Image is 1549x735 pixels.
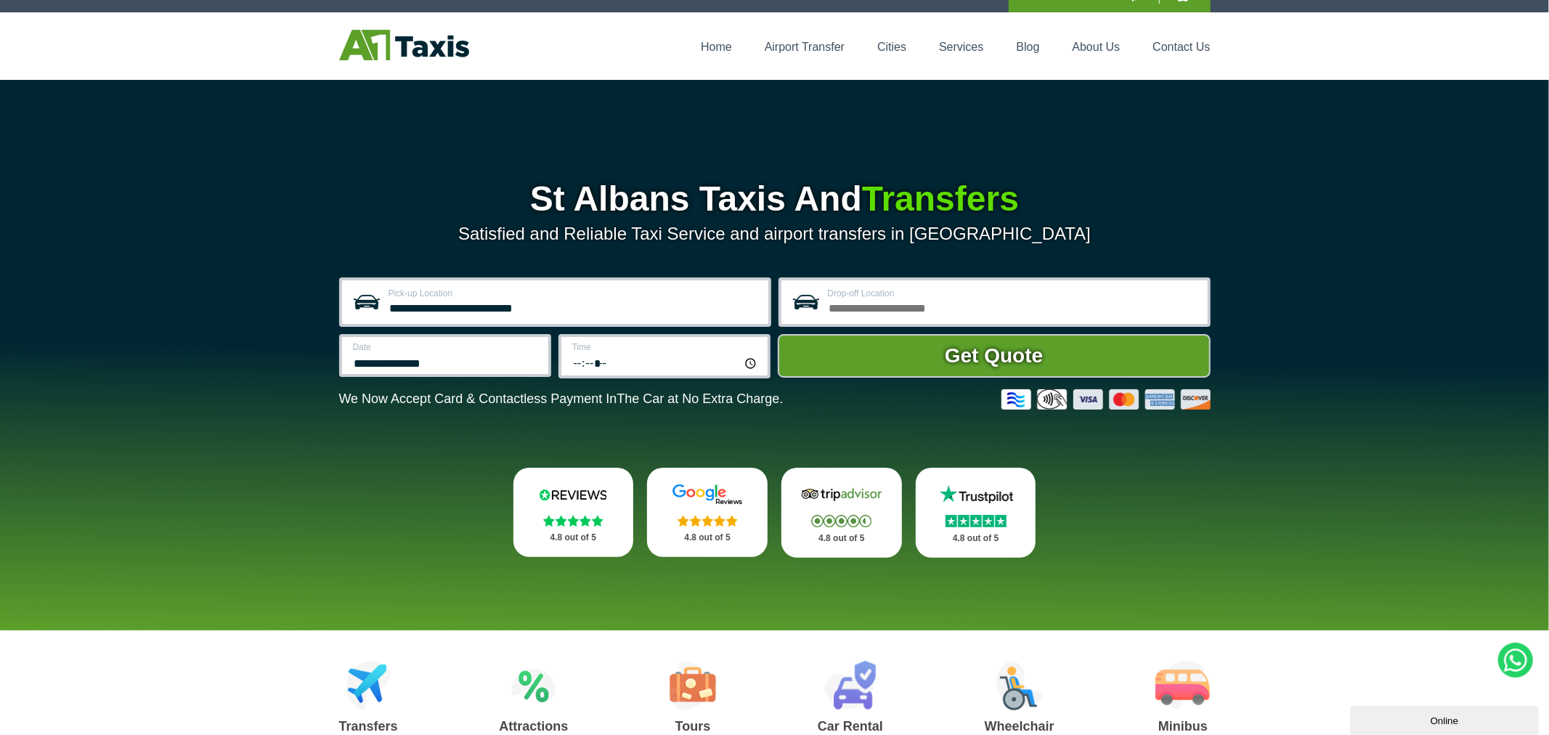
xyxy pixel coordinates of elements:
a: Cities [877,41,906,53]
img: Attractions [511,661,556,710]
button: Get Quote [778,334,1211,378]
p: 4.8 out of 5 [797,529,886,548]
a: About Us [1073,41,1121,53]
a: Trustpilot Stars 4.8 out of 5 [916,468,1036,558]
label: Drop-off Location [828,289,1199,298]
h3: Wheelchair [985,720,1054,733]
label: Time [572,343,759,352]
p: Satisfied and Reliable Taxi Service and airport transfers in [GEOGRAPHIC_DATA] [339,224,1211,244]
img: Stars [811,515,871,527]
a: Contact Us [1152,41,1210,53]
img: Stars [543,515,603,527]
h3: Car Rental [818,720,883,733]
p: 4.8 out of 5 [663,529,752,547]
h3: Tours [670,720,716,733]
img: Credit And Debit Cards [1001,389,1211,410]
img: Minibus [1155,661,1210,710]
h1: St Albans Taxis And [339,182,1211,216]
a: Reviews.io Stars 4.8 out of 5 [513,468,634,557]
p: 4.8 out of 5 [529,529,618,547]
img: Car Rental [824,661,876,710]
a: Blog [1016,41,1039,53]
img: Reviews.io [529,484,617,505]
label: Pick-up Location [389,289,760,298]
p: 4.8 out of 5 [932,529,1020,548]
h3: Transfers [339,720,398,733]
h3: Minibus [1155,720,1210,733]
img: Stars [946,515,1007,527]
img: Airport Transfers [346,661,391,710]
img: Google [664,484,751,505]
img: A1 Taxis St Albans LTD [339,30,469,60]
a: Home [701,41,732,53]
span: The Car at No Extra Charge. [617,391,783,406]
p: We Now Accept Card & Contactless Payment In [339,391,784,407]
label: Date [353,343,540,352]
iframe: chat widget [1350,703,1542,735]
a: Airport Transfer [765,41,845,53]
a: Google Stars 4.8 out of 5 [647,468,768,557]
img: Tripadvisor [798,484,885,505]
a: Services [939,41,983,53]
img: Tours [670,661,716,710]
img: Wheelchair [996,661,1043,710]
h3: Attractions [499,720,568,733]
img: Stars [678,515,738,527]
span: Transfers [862,179,1019,218]
a: Tripadvisor Stars 4.8 out of 5 [781,468,902,558]
img: Trustpilot [932,484,1020,505]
